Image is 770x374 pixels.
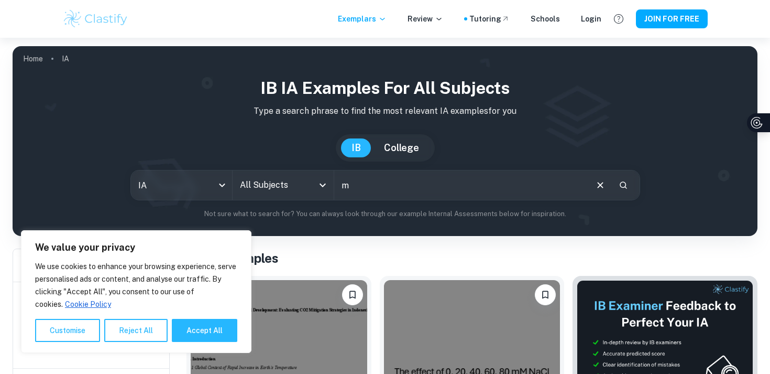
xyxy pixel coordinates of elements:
[469,13,510,25] a: Tutoring
[35,260,237,311] p: We use cookies to enhance your browsing experience, serve personalised ads or content, and analys...
[21,76,749,101] h1: IB IA examples for all subjects
[13,46,757,236] img: profile cover
[614,176,632,194] button: Search
[62,8,129,29] img: Clastify logo
[341,138,371,157] button: IB
[408,13,443,25] p: Review
[35,241,237,254] p: We value your privacy
[21,209,749,219] p: Not sure what to search for? You can always look through our example Internal Assessments below f...
[62,53,69,65] p: IA
[334,170,586,200] input: E.g. player arrangements, enthalpy of combustion, analysis of a big city...
[21,105,749,117] p: Type a search phrase to find the most relevant IA examples for you
[23,51,43,66] a: Home
[373,138,430,157] button: College
[35,319,100,342] button: Customise
[21,230,251,353] div: We value your privacy
[581,13,601,25] a: Login
[104,319,168,342] button: Reject All
[131,170,232,200] div: IA
[531,13,560,25] a: Schools
[342,284,363,305] button: Please log in to bookmark exemplars
[64,300,112,309] a: Cookie Policy
[535,284,556,305] button: Please log in to bookmark exemplars
[338,13,387,25] p: Exemplars
[610,10,628,28] button: Help and Feedback
[590,175,610,195] button: Clear
[315,178,330,193] button: Open
[172,319,237,342] button: Accept All
[186,249,757,268] h1: All IA Examples
[636,9,708,28] button: JOIN FOR FREE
